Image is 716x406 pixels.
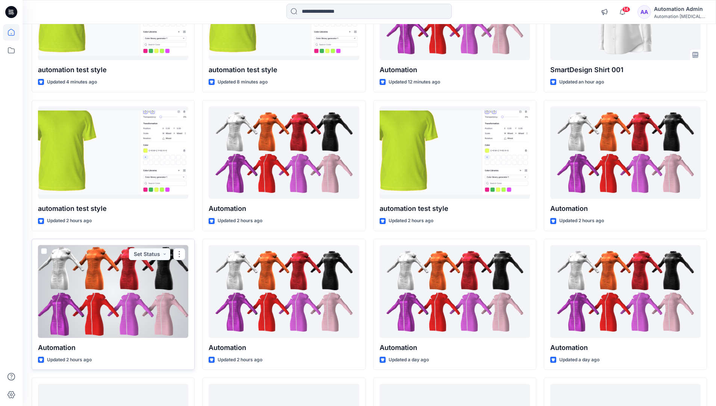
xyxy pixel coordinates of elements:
p: SmartDesign Shirt 001 [550,65,701,75]
div: Automation Admin [654,5,707,14]
p: Updated a day ago [389,356,429,364]
div: Automation [MEDICAL_DATA]... [654,14,707,19]
a: automation test style [380,106,530,199]
p: Updated 12 minutes ago [389,78,440,86]
a: Automation [550,106,701,199]
p: Updated 8 minutes ago [218,78,268,86]
p: automation test style [38,65,188,75]
a: Automation [38,245,188,338]
p: Updated a day ago [559,356,599,364]
p: Automation [209,342,359,353]
p: Updated 2 hours ago [218,356,262,364]
span: 14 [622,6,630,12]
a: automation test style [38,106,188,199]
a: Automation [209,106,359,199]
a: Automation [380,245,530,338]
p: automation test style [380,203,530,214]
p: Automation [380,342,530,353]
p: Automation [38,342,188,353]
p: automation test style [209,65,359,75]
p: Automation [550,203,701,214]
p: Updated 2 hours ago [389,217,433,225]
p: automation test style [38,203,188,214]
p: Automation [380,65,530,75]
p: Updated an hour ago [559,78,604,86]
p: Automation [550,342,701,353]
p: Updated 2 hours ago [218,217,262,225]
p: Updated 2 hours ago [47,356,92,364]
a: Automation [209,245,359,338]
p: Updated 2 hours ago [559,217,604,225]
p: Updated 2 hours ago [47,217,92,225]
p: Automation [209,203,359,214]
p: Updated 4 minutes ago [47,78,97,86]
a: Automation [550,245,701,338]
div: AA [637,5,651,19]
